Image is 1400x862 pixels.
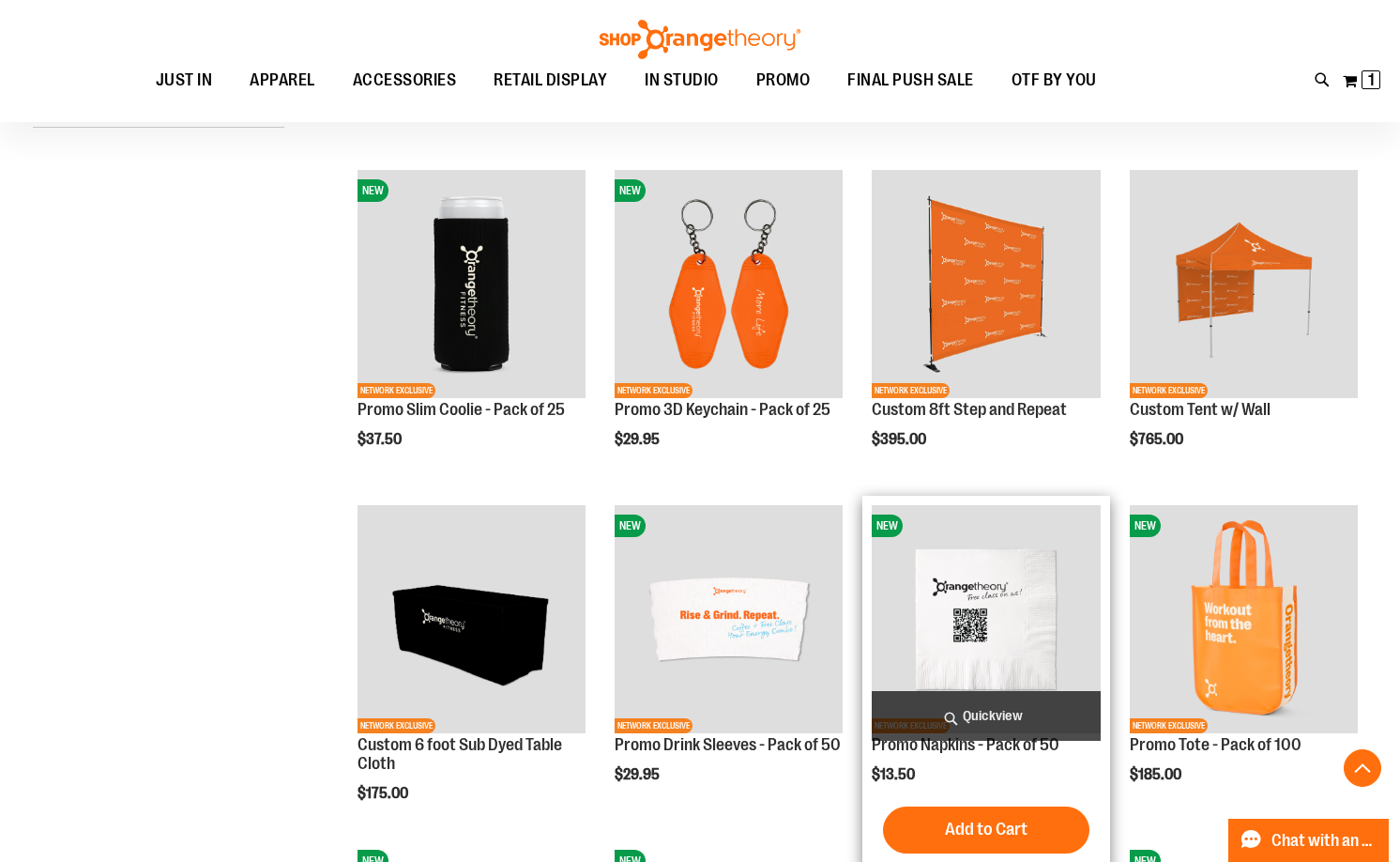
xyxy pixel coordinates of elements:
[872,431,929,448] span: $395.00
[862,161,1109,486] div: product
[945,819,1027,839] span: Add to Cart
[872,170,1100,398] img: OTF 8ft Step and Repeat
[615,400,830,419] a: Promo 3D Keychain - Pack of 25
[137,59,232,102] a: JUST IN
[358,170,586,401] a: Promo Slim Coolie - Pack of 25NEWNETWORK EXCLUSIVE
[872,691,1100,741] a: Quickview
[993,59,1116,102] a: OTF BY YOU
[1228,819,1390,862] button: Chat with an Expert
[872,383,950,398] span: NETWORK EXCLUSIVE
[358,785,411,802] span: $175.00
[1344,749,1381,787] button: Back To Top
[605,161,852,496] div: product
[872,505,1100,736] a: Promo Napkins - Pack of 50NEWNETWORK EXCLUSIVE
[358,735,562,773] a: Custom 6 foot Sub Dyed Table Cloth
[1130,383,1208,398] span: NETWORK EXCLUSIVE
[1130,735,1301,754] a: Promo Tote - Pack of 100
[872,766,918,783] span: $13.50
[1120,496,1367,831] div: product
[872,170,1100,401] a: OTF 8ft Step and RepeatNETWORK EXCLUSIVE
[615,505,843,733] img: Promo Drink Sleeves - Pack of 50
[1130,400,1271,419] a: Custom Tent w/ Wall
[1120,161,1367,486] div: product
[1130,718,1208,733] span: NETWORK EXCLUSIVE
[872,400,1067,419] a: Custom 8ft Step and Repeat
[1130,515,1161,537] span: NEW
[597,20,803,59] img: Shop Orangetheory
[1012,59,1097,101] span: OTF BY YOU
[358,505,586,733] img: OTF 6 foot Sub Dyed Table Cloth
[358,383,435,398] span: NETWORK EXCLUSIVE
[872,515,903,537] span: NEW
[475,59,626,102] a: RETAIL DISPLAY
[645,59,719,101] span: IN STUDIO
[615,766,662,783] span: $29.95
[626,59,738,102] a: IN STUDIO
[615,718,692,733] span: NETWORK EXCLUSIVE
[353,59,457,101] span: ACCESSORIES
[829,59,993,102] a: FINAL PUSH SALE
[847,59,974,101] span: FINAL PUSH SALE
[348,161,595,496] div: product
[358,718,435,733] span: NETWORK EXCLUSIVE
[1130,170,1358,398] img: OTF Custom Tent w/single sided wall Orange
[1130,766,1184,783] span: $185.00
[615,383,692,398] span: NETWORK EXCLUSIVE
[358,170,586,398] img: Promo Slim Coolie - Pack of 25
[756,59,811,101] span: PROMO
[358,400,565,419] a: Promo Slim Coolie - Pack of 25
[231,59,334,102] a: APPAREL
[605,496,852,831] div: product
[1130,170,1358,401] a: OTF Custom Tent w/single sided wall OrangeNETWORK EXCLUSIVE
[872,505,1100,733] img: Promo Napkins - Pack of 50
[1130,505,1358,736] a: Promo Tote - Pack of 100NEWNETWORK EXCLUSIVE
[615,515,646,537] span: NEW
[358,179,388,202] span: NEW
[738,59,829,101] a: PROMO
[250,59,315,101] span: APPAREL
[334,59,476,102] a: ACCESSORIES
[615,735,841,754] a: Promo Drink Sleeves - Pack of 50
[615,170,843,398] img: Promo 3D Keychain - Pack of 25
[1130,505,1358,733] img: Promo Tote - Pack of 100
[615,505,843,736] a: Promo Drink Sleeves - Pack of 50NEWNETWORK EXCLUSIVE
[615,170,843,401] a: Promo 3D Keychain - Pack of 25NEWNETWORK EXCLUSIVE
[358,431,404,448] span: $37.50
[883,807,1089,854] button: Add to Cart
[615,431,662,448] span: $29.95
[358,505,586,736] a: OTF 6 foot Sub Dyed Table ClothNETWORK EXCLUSIVE
[494,59,607,101] span: RETAIL DISPLAY
[872,735,1059,754] a: Promo Napkins - Pack of 50
[1130,431,1186,448] span: $765.00
[156,59,213,101] span: JUST IN
[1271,832,1377,850] span: Chat with an Expert
[615,179,646,202] span: NEW
[1368,70,1375,89] span: 1
[348,496,595,840] div: product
